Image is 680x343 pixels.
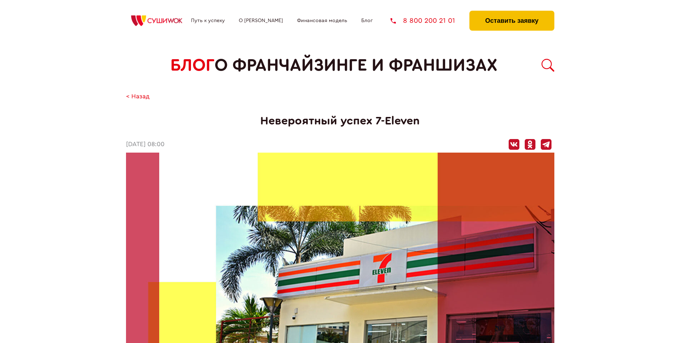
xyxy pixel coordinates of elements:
[297,18,347,24] a: Финансовая модель
[170,56,215,75] span: БЛОГ
[403,17,455,24] span: 8 800 200 21 01
[239,18,283,24] a: О [PERSON_NAME]
[391,17,455,24] a: 8 800 200 21 01
[126,93,150,101] a: < Назад
[126,114,554,128] h1: Невероятный успех 7-Eleven
[126,141,165,148] time: [DATE] 08:00
[361,18,373,24] a: Блог
[191,18,225,24] a: Путь к успеху
[215,56,497,75] span: о франчайзинге и франшизах
[469,11,554,31] button: Оставить заявку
